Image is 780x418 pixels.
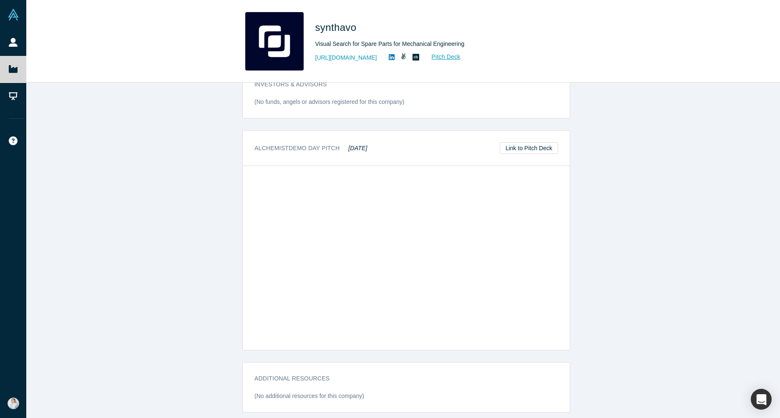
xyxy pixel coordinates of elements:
[243,166,570,350] iframe: Synthavo
[423,52,461,62] a: Pitch Deck
[8,9,19,20] img: Alchemist Vault Logo
[315,53,377,62] a: [URL][DOMAIN_NAME]
[315,22,360,33] span: synthavo
[500,142,558,154] a: Link to Pitch Deck
[254,392,364,406] div: (No additional resources for this company)
[8,398,19,409] img: Zulfiia Mansurova's Account
[348,145,367,151] em: [DATE]
[254,144,367,153] h3: Alchemist Demo Day Pitch
[254,80,546,89] h3: Investors & Advisors
[254,98,558,112] div: (No funds, angels or advisors registered for this company)
[245,12,304,71] img: synthavo's Logo
[254,374,546,383] h3: Additional Resources
[315,40,549,48] div: Visual Search for Spare Parts for Mechanical Engineering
